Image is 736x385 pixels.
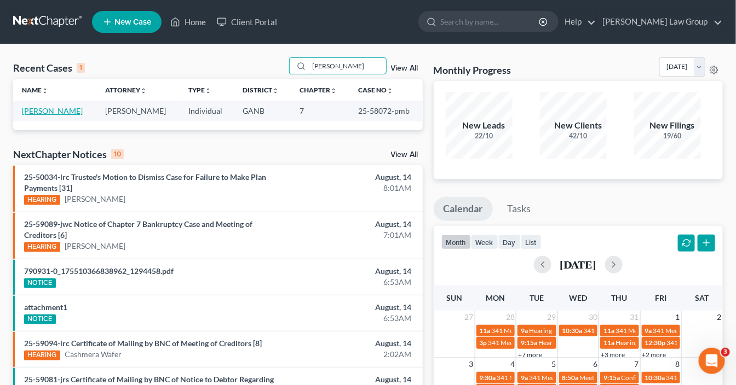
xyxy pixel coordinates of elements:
span: Sat [695,293,709,302]
div: New Clients [540,119,617,132]
span: Fri [655,293,666,302]
span: 3p [480,339,487,347]
i: unfold_more [273,87,279,94]
a: Help [559,12,596,32]
span: 7 [634,358,640,371]
div: August, 14 [290,338,412,349]
span: 9:15a [603,374,620,382]
span: 27 [464,311,475,324]
span: Meeting for [PERSON_NAME] [580,374,666,382]
span: New Case [114,18,151,26]
span: Mon [486,293,505,302]
h2: [DATE] [560,259,596,270]
a: +2 more [642,351,666,359]
div: New Filings [634,119,711,132]
a: Cashmera Wafer [65,349,122,360]
a: Chapterunfold_more [300,86,337,94]
span: 8 [675,358,681,371]
span: Sun [446,293,462,302]
a: attachment1 [24,302,67,312]
div: Recent Cases [13,61,85,74]
span: 30 [588,311,599,324]
a: 25-59094-lrc Certificate of Mailing by BNC of Meeting of Creditors [8] [24,339,262,348]
span: 29 [547,311,557,324]
a: [PERSON_NAME] [65,241,125,252]
div: 6:53AM [290,313,412,324]
span: 10:30a [645,374,665,382]
span: 3 [468,358,475,371]
span: Thu [612,293,628,302]
span: 6 [592,358,599,371]
div: 6:53AM [290,277,412,288]
a: 25-50034-lrc Trustee's Motion to Dismiss Case for Failure to Make Plan Payments [31] [24,172,266,192]
span: 11a [603,339,614,347]
span: 10:30a [562,326,583,335]
span: 12:30p [645,339,666,347]
a: 25-59089-jwc Notice of Chapter 7 Bankruptcy Case and Meeting of Creditors [6] [24,219,252,240]
span: 11a [480,326,491,335]
div: HEARING [24,351,60,360]
button: list [521,235,542,249]
div: August, 14 [290,374,412,385]
input: Search by name... [440,11,540,32]
span: 4 [509,358,516,371]
div: August, 14 [290,266,412,277]
a: View All [391,151,418,159]
span: 1 [675,311,681,324]
a: Home [165,12,211,32]
div: New Leads [446,119,522,132]
span: 31 [629,311,640,324]
span: 341 Meeting for [PERSON_NAME] [497,374,596,382]
a: [PERSON_NAME] [22,106,83,115]
span: Tue [530,293,544,302]
span: 28 [505,311,516,324]
h3: Monthly Progress [434,63,511,77]
a: [PERSON_NAME] Law Group [597,12,722,32]
a: Nameunfold_more [22,86,48,94]
a: Calendar [434,197,493,221]
a: Attorneyunfold_more [105,86,147,94]
i: unfold_more [387,87,393,94]
button: week [471,235,498,249]
td: 25-58072-pmb [349,101,423,121]
a: Client Portal [211,12,283,32]
a: Districtunfold_more [243,86,279,94]
span: Hearing for [PERSON_NAME] [538,339,624,347]
div: NOTICE [24,314,56,324]
i: unfold_more [331,87,337,94]
div: 8:01AM [290,183,412,194]
div: 10 [111,149,124,159]
a: [PERSON_NAME] [65,194,125,205]
span: 9a [645,326,652,335]
button: month [441,235,471,249]
iframe: Intercom live chat [699,348,725,374]
span: Wed [569,293,587,302]
td: [PERSON_NAME] [96,101,180,121]
div: NOTICE [24,278,56,288]
span: 2 [716,311,723,324]
div: August, 14 [290,219,412,230]
div: HEARING [24,195,60,205]
div: 1 [77,63,85,73]
button: day [498,235,521,249]
a: View All [391,65,418,72]
span: 9a [521,326,528,335]
i: unfold_more [140,87,147,94]
i: unfold_more [205,87,211,94]
div: NextChapter Notices [13,148,124,161]
a: Typeunfold_more [188,86,211,94]
span: 341 Meeting for [PERSON_NAME] [492,326,590,335]
a: Case Nounfold_more [358,86,393,94]
td: Individual [180,101,234,121]
div: 42/10 [540,131,617,141]
a: +7 more [518,351,542,359]
span: 341 Meeting for [PERSON_NAME] [529,374,628,382]
span: 11a [603,326,614,335]
span: 9:15a [521,339,537,347]
span: Hearing for [PERSON_NAME] [616,339,701,347]
td: 7 [291,101,349,121]
div: August, 14 [290,172,412,183]
i: unfold_more [42,87,48,94]
td: GANB [234,101,291,121]
span: 3 [721,348,730,357]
